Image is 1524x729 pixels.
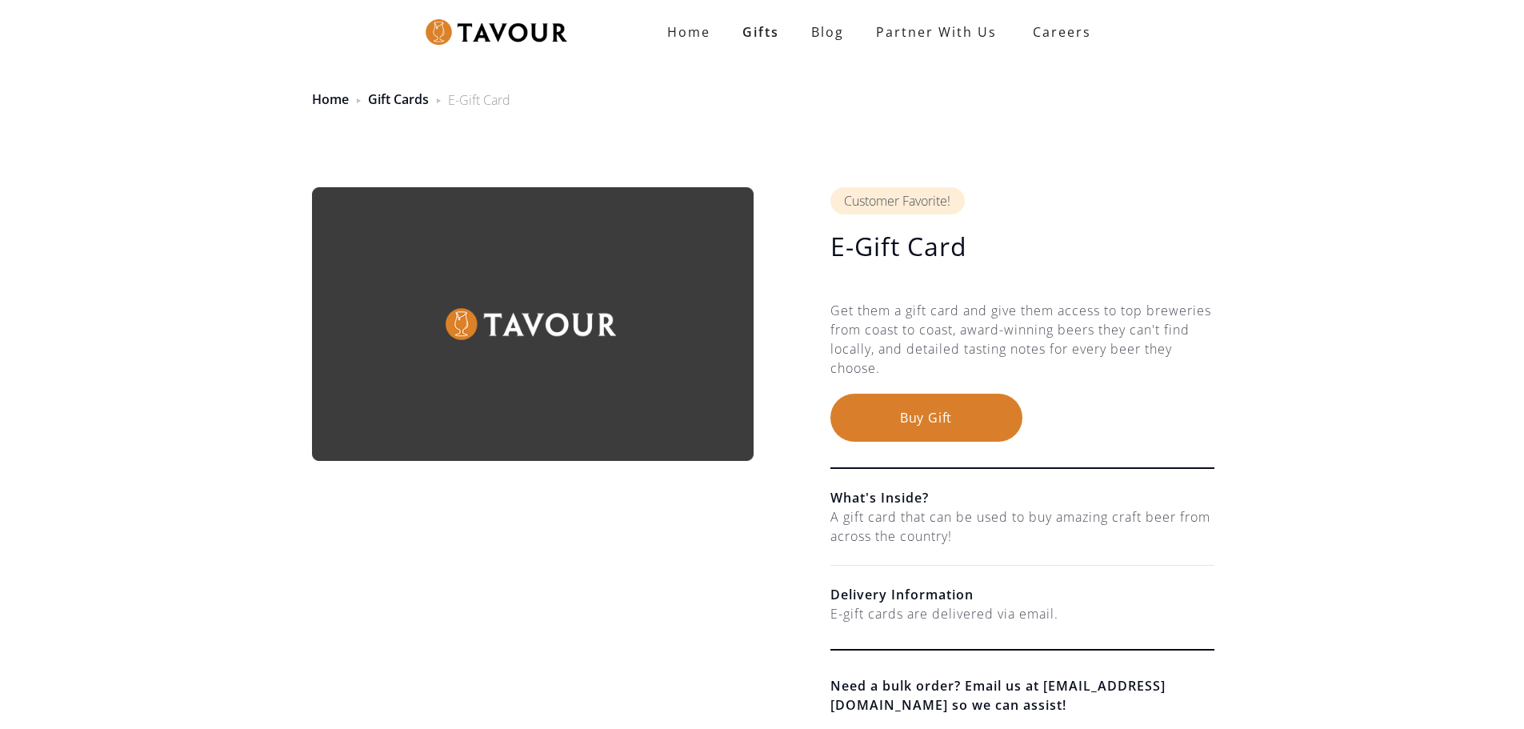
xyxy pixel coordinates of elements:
div: E-Gift Card [448,90,510,110]
a: Need a bulk order? Email us at [EMAIL_ADDRESS][DOMAIN_NAME] so we can assist! [830,676,1214,715]
div: Customer Favorite! [830,187,965,214]
h1: E-Gift Card [830,230,1214,262]
button: Buy Gift [830,394,1022,442]
a: Home [651,16,726,48]
a: Blog [795,16,860,48]
a: partner with us [860,16,1013,48]
a: Careers [1013,10,1103,54]
strong: Home [667,23,710,41]
a: Gifts [726,16,795,48]
a: Home [312,90,349,108]
div: E-gift cards are delivered via email. [830,604,1214,623]
div: A gift card that can be used to buy amazing craft beer from across the country! [830,507,1214,546]
h6: What's Inside? [830,488,1214,507]
h6: Delivery Information [830,585,1214,604]
strong: Careers [1033,16,1091,48]
a: Gift Cards [368,90,429,108]
div: Get them a gift card and give them access to top breweries from coast to coast, award-winning bee... [830,301,1214,394]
